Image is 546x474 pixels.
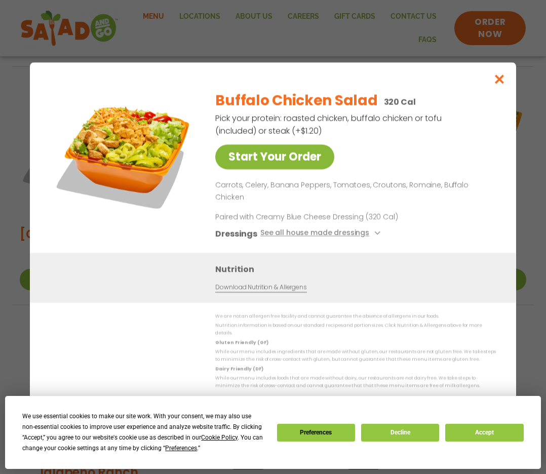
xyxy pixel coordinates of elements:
[215,112,443,137] p: Pick your protein: roasted chicken, buffalo chicken or tofu (included) or steak (+$1.20)
[445,424,523,442] button: Accept
[215,211,403,222] p: Paired with Creamy Blue Cheese Dressing (320 Cal)
[201,434,238,441] span: Cookie Policy
[165,445,197,452] span: Preferences
[215,179,492,204] p: Carrots, Celery, Banana Peppers, Tomatoes, Croutons, Romaine, Buffalo Chicken
[384,96,416,108] p: 320 Cal
[215,348,496,364] p: While our menu includes ingredients that are made without gluten, our restaurants are not gluten ...
[260,227,383,240] button: See all house made dressings
[277,424,355,442] button: Preferences
[215,322,496,338] p: Nutrition information is based on our standard recipes and portion sizes. Click Nutrition & Aller...
[215,366,263,372] strong: Dairy Friendly (DF)
[215,339,268,345] strong: Gluten Friendly (GF)
[215,144,334,169] a: Start Your Order
[215,375,496,390] p: While our menu includes foods that are made without dairy, our restaurants are not dairy free. We...
[215,263,501,275] h3: Nutrition
[215,90,377,112] h2: Buffalo Chicken Salad
[215,313,496,320] p: We are not an allergen free facility and cannot guarantee the absence of allergens in our foods.
[215,227,257,240] h3: Dressings
[53,83,194,225] img: Featured product photo for Buffalo Chicken Salad
[22,411,264,454] div: We use essential cookies to make our site work. With your consent, we may also use non-essential ...
[215,282,306,292] a: Download Nutrition & Allergens
[5,396,541,469] div: Cookie Consent Prompt
[361,424,439,442] button: Decline
[483,62,516,96] button: Close modal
